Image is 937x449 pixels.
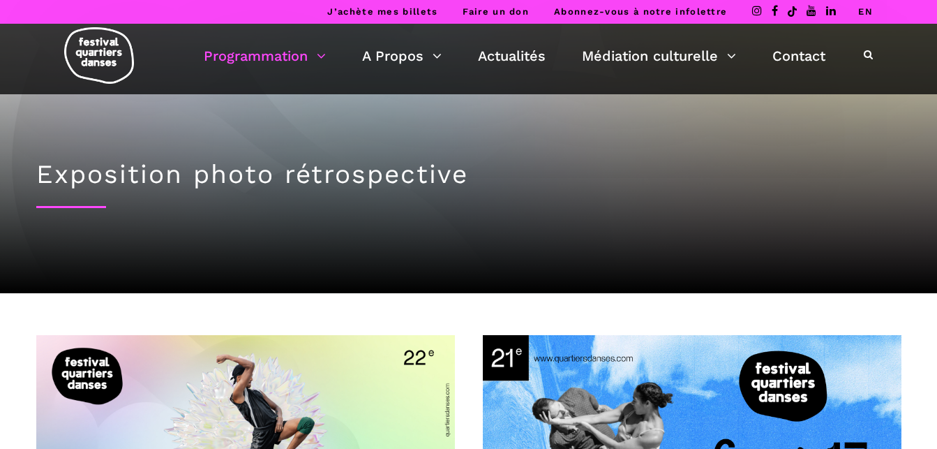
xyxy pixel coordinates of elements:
a: Faire un don [463,6,529,17]
a: EN [858,6,873,17]
h1: Exposition photo rétrospective [36,159,901,190]
a: J’achète mes billets [327,6,437,17]
a: Médiation culturelle [582,44,736,68]
a: A Propos [362,44,442,68]
a: Contact [772,44,825,68]
a: Abonnez-vous à notre infolettre [554,6,727,17]
a: Programmation [204,44,326,68]
a: Actualités [478,44,546,68]
img: logo-fqd-med [64,27,134,84]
